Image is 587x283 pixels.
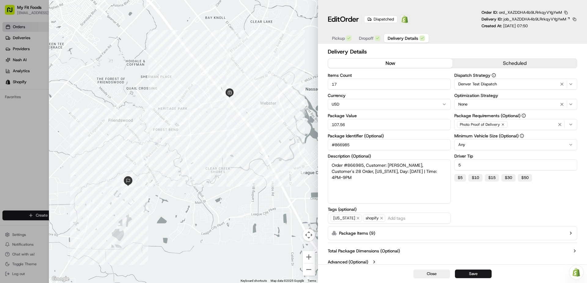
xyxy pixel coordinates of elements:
[43,103,74,108] a: Powered byPylon
[52,89,57,94] div: 💻
[363,214,385,222] span: shopify
[454,79,577,90] button: Denver Test Dispatch
[328,79,451,90] input: Enter items count
[328,73,451,77] label: Items Count
[328,119,451,130] input: Enter package value
[485,174,499,181] button: $15
[454,174,466,181] button: $5
[328,248,577,254] button: Total Package Dimensions (Optional)
[21,58,100,65] div: Start new chat
[50,275,71,283] a: Open this area in Google Maps (opens a new window)
[359,35,374,41] span: Dropoff
[454,93,577,98] label: Optimization Strategy
[460,122,500,127] span: Photo Proof of Delivery
[328,114,451,118] label: Package Value
[454,159,577,170] input: Enter driver tip
[6,58,17,69] img: 1736555255976-a54dd68f-1ca7-489b-9aae-adbdc363a1c4
[16,39,101,46] input: Clear
[400,14,410,24] a: Shopify
[328,139,451,150] input: Enter package identifier
[458,102,467,107] span: None
[271,279,304,282] span: Map data ©2025 Google
[386,214,448,222] input: Add tags
[388,35,418,41] span: Delivery Details
[454,154,577,158] label: Driver Tip
[328,93,451,98] label: Currency
[501,174,515,181] button: $30
[328,207,451,211] label: Tags (optional)
[520,134,524,138] button: Minimum Vehicle Size (Optional)
[401,16,408,23] img: Shopify
[328,226,577,240] button: Package Items (9)
[61,104,74,108] span: Pylon
[328,154,451,158] label: Description (Optional)
[50,275,71,283] img: Google
[454,99,577,110] button: None
[455,270,492,278] button: Save
[332,35,345,41] span: Pickup
[364,16,397,23] div: Dispatched
[454,134,577,138] label: Minimum Vehicle Size (Optional)
[482,23,528,29] p: Created At:
[504,17,566,22] span: job_XAZDDHA4b9LRrkqyVYgYwM
[454,73,577,77] label: Dispatch Strategy
[328,248,400,254] label: Total Package Dimensions (Optional)
[522,114,526,118] button: Package Requirements (Optional)
[58,89,98,95] span: API Documentation
[303,251,315,263] button: Zoom in
[241,279,267,283] button: Keyboard shortcuts
[454,114,577,118] label: Package Requirements (Optional)
[12,89,47,95] span: Knowledge Base
[308,279,316,282] a: Terms
[482,17,577,22] div: Delivery ID:
[499,10,562,15] span: ord_XAZDDHA4b9LRrkqyVYgYwM
[492,73,496,77] button: Dispatch Strategy
[458,81,497,87] span: Denver Test Dispatch
[6,6,18,18] img: Nash
[504,17,570,22] a: job_XAZDDHA4b9LRrkqyVYgYwM
[454,119,577,130] button: Photo Proof of Delivery
[328,14,359,24] h1: Edit
[340,14,359,24] span: Order
[518,174,532,181] button: $50
[503,23,528,28] span: [DATE] 07:50
[104,60,111,68] button: Start new chat
[452,59,577,68] button: scheduled
[328,259,577,265] button: Advanced (Optional)
[49,86,101,97] a: 💻API Documentation
[4,86,49,97] a: 📗Knowledge Base
[328,259,368,265] label: Advanced (Optional)
[468,174,482,181] button: $10
[328,159,451,203] textarea: Order #866985, Customer: [PERSON_NAME], Customer's 28 Order, [US_STATE], Day: [DATE] | Time: 4PM-9PM
[330,214,362,222] span: [US_STATE]
[21,65,77,69] div: We're available if you need us!
[328,59,452,68] button: now
[328,47,577,56] h2: Delivery Details
[303,263,315,276] button: Zoom out
[482,10,562,15] p: Order ID:
[328,134,451,138] label: Package Identifier (Optional)
[6,89,11,94] div: 📗
[413,270,450,278] button: Close
[6,24,111,34] p: Welcome 👋
[339,230,375,236] label: Package Items ( 9 )
[303,229,315,241] button: Map camera controls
